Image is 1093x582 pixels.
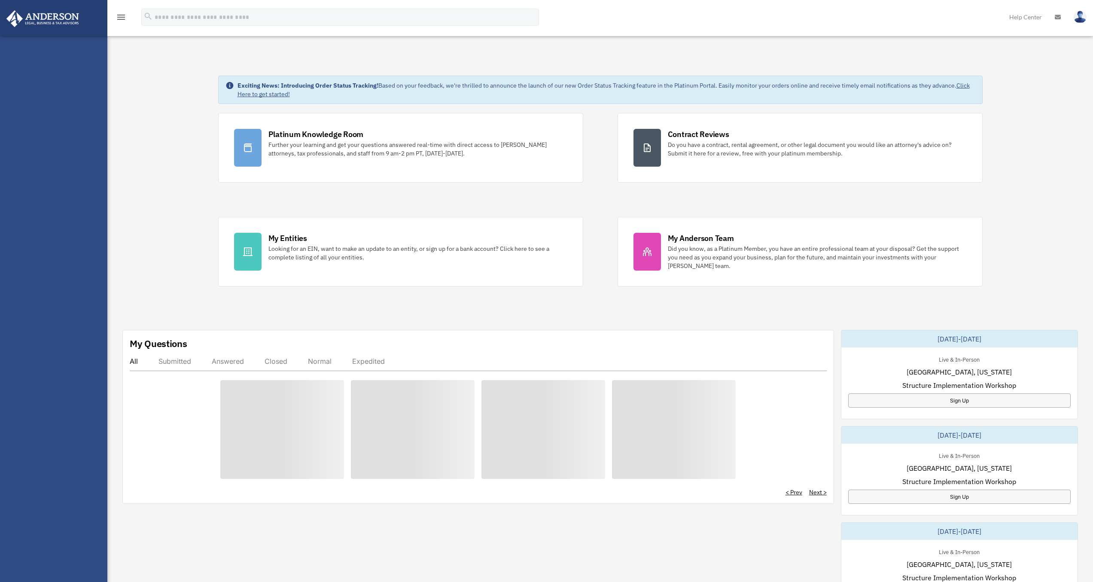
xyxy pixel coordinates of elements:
a: Click Here to get started! [237,82,970,98]
div: Expedited [352,357,385,366]
span: [GEOGRAPHIC_DATA], [US_STATE] [907,559,1012,570]
img: Anderson Advisors Platinum Portal [4,10,82,27]
div: Platinum Knowledge Room [268,129,364,140]
div: Closed [265,357,287,366]
span: [GEOGRAPHIC_DATA], [US_STATE] [907,367,1012,377]
span: Structure Implementation Workshop [902,476,1016,487]
div: [DATE]-[DATE] [841,427,1078,444]
div: My Questions [130,337,187,350]
a: < Prev [785,488,802,497]
div: Further your learning and get your questions answered real-time with direct access to [PERSON_NAM... [268,140,567,158]
a: Sign Up [848,393,1071,408]
i: menu [116,12,126,22]
div: [DATE]-[DATE] [841,523,1078,540]
a: Sign Up [848,490,1071,504]
div: All [130,357,138,366]
i: search [143,12,153,21]
a: Platinum Knowledge Room Further your learning and get your questions answered real-time with dire... [218,113,583,183]
strong: Exciting News: Introducing Order Status Tracking! [237,82,378,89]
div: Live & In-Person [932,354,986,363]
span: Structure Implementation Workshop [902,380,1016,390]
div: Live & In-Person [932,451,986,460]
span: [GEOGRAPHIC_DATA], [US_STATE] [907,463,1012,473]
img: User Pic [1074,11,1087,23]
a: Contract Reviews Do you have a contract, rental agreement, or other legal document you would like... [618,113,983,183]
a: My Anderson Team Did you know, as a Platinum Member, you have an entire professional team at your... [618,217,983,286]
div: Normal [308,357,332,366]
a: menu [116,15,126,22]
div: Answered [212,357,244,366]
div: Did you know, as a Platinum Member, you have an entire professional team at your disposal? Get th... [668,244,967,270]
a: Next > [809,488,827,497]
a: My Entities Looking for an EIN, want to make an update to an entity, or sign up for a bank accoun... [218,217,583,286]
div: My Anderson Team [668,233,734,244]
div: [DATE]-[DATE] [841,330,1078,347]
div: Submitted [158,357,191,366]
div: Contract Reviews [668,129,729,140]
div: Live & In-Person [932,547,986,556]
div: Looking for an EIN, want to make an update to an entity, or sign up for a bank account? Click her... [268,244,567,262]
div: My Entities [268,233,307,244]
div: Based on your feedback, we're thrilled to announce the launch of our new Order Status Tracking fe... [237,81,975,98]
div: Do you have a contract, rental agreement, or other legal document you would like an attorney's ad... [668,140,967,158]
